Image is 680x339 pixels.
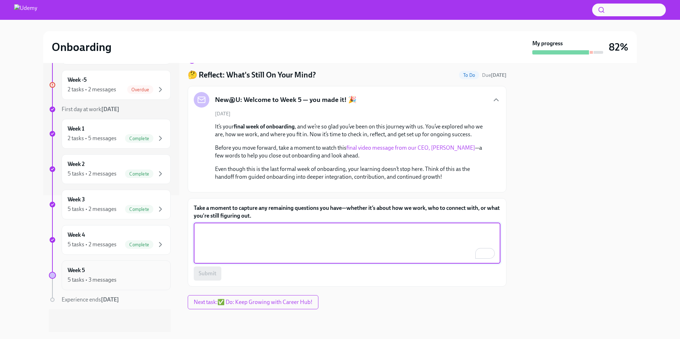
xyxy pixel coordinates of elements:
span: First day at work [62,106,119,113]
strong: [DATE] [491,72,506,78]
div: 5 tasks • 3 messages [68,276,117,284]
h6: Week -5 [68,76,87,84]
span: To Do [459,73,479,78]
p: It’s your , and we’re so glad you’ve been on this journey with us. You’ve explored who we are, ho... [215,123,489,138]
strong: My progress [532,40,563,47]
a: Week 35 tasks • 2 messagesComplete [49,190,171,219]
div: 5 tasks • 2 messages [68,205,117,213]
span: Complete [125,207,153,212]
a: Week 12 tasks • 5 messagesComplete [49,119,171,149]
h6: Week 3 [68,196,85,203]
a: final video message from our CEO, [PERSON_NAME] [346,144,475,151]
h6: Week 2 [68,160,85,168]
span: Next task : ✅ Do: Keep Growing with Career Hub! [194,299,312,306]
h6: Week 5 [68,266,85,274]
p: Before you move forward, take a moment to watch this —a few words to help you close out onboardin... [215,144,489,160]
span: Complete [125,136,153,141]
span: Complete [125,242,153,247]
h2: Onboarding [52,40,112,54]
span: Experience ends [62,296,119,303]
div: 2 tasks • 5 messages [68,134,117,142]
h3: 82% [609,41,628,53]
a: Week -52 tasks • 2 messagesOverdue [49,70,171,100]
button: Next task:✅ Do: Keep Growing with Career Hub! [188,295,318,309]
div: 5 tasks • 2 messages [68,241,117,248]
a: Week 25 tasks • 2 messagesComplete [49,154,171,184]
h5: New@U: Welcome to Week 5 — you made it! 🎉 [215,95,357,104]
textarea: To enrich screen reader interactions, please activate Accessibility in Grammarly extension settings [198,226,496,260]
label: Take a moment to capture any remaining questions you have—whether it’s about how we work, who to ... [194,204,500,220]
strong: final week of onboarding [234,123,295,130]
h6: Week 4 [68,231,85,239]
img: Udemy [14,4,37,16]
span: Due [482,72,506,78]
a: Week 55 tasks • 3 messages [49,260,171,290]
h6: Week 1 [68,125,84,133]
div: 5 tasks • 2 messages [68,170,117,178]
div: 2 tasks • 2 messages [68,86,116,93]
strong: [DATE] [101,296,119,303]
span: [DATE] [215,110,231,117]
p: Even though this is the last formal week of onboarding, your learning doesn’t stop here. Think of... [215,165,489,181]
a: Week 45 tasks • 2 messagesComplete [49,225,171,255]
h4: 🤔 Reflect: What's Still On Your Mind? [188,70,316,80]
strong: [DATE] [101,106,119,113]
span: Complete [125,171,153,177]
a: First day at work[DATE] [49,105,171,113]
span: Overdue [127,87,153,92]
span: September 15th, 2025 09:00 [482,72,506,79]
